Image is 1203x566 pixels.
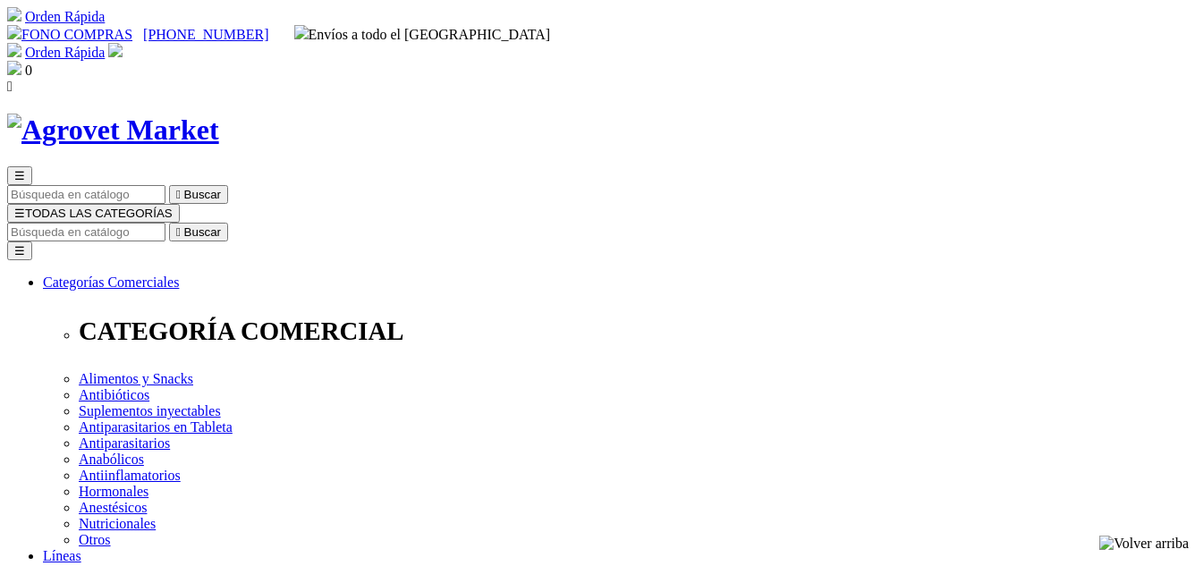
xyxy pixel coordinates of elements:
[14,207,25,220] span: ☰
[294,25,309,39] img: delivery-truck.svg
[169,185,228,204] button:  Buscar
[79,468,181,483] a: Antiinflamatorios
[294,27,551,42] span: Envíos a todo el [GEOGRAPHIC_DATA]
[108,43,123,57] img: user.svg
[25,45,105,60] a: Orden Rápida
[79,500,147,515] a: Anestésicos
[7,79,13,94] i: 
[7,241,32,260] button: ☰
[43,275,179,290] a: Categorías Comerciales
[79,484,148,499] a: Hormonales
[43,548,81,563] a: Líneas
[79,516,156,531] a: Nutricionales
[7,223,165,241] input: Buscar
[7,185,165,204] input: Buscar
[169,223,228,241] button:  Buscar
[176,188,181,201] i: 
[108,45,123,60] a: Acceda a su cuenta de cliente
[79,419,233,435] a: Antiparasitarios en Tableta
[7,25,21,39] img: phone.svg
[143,27,268,42] a: [PHONE_NUMBER]
[79,532,111,547] a: Otros
[7,27,132,42] a: FONO COMPRAS
[184,188,221,201] span: Buscar
[25,9,105,24] a: Orden Rápida
[79,317,1196,346] p: CATEGORÍA COMERCIAL
[7,61,21,75] img: shopping-bag.svg
[7,43,21,57] img: shopping-cart.svg
[79,452,144,467] a: Anabólicos
[79,403,221,418] a: Suplementos inyectables
[79,435,170,451] a: Antiparasitarios
[176,225,181,239] i: 
[14,169,25,182] span: ☰
[7,114,219,147] img: Agrovet Market
[79,371,193,386] a: Alimentos y Snacks
[7,204,180,223] button: ☰TODAS LAS CATEGORÍAS
[1099,536,1189,552] img: Volver arriba
[7,166,32,185] button: ☰
[79,387,149,402] a: Antibióticos
[25,63,32,78] span: 0
[184,225,221,239] span: Buscar
[7,7,21,21] img: shopping-cart.svg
